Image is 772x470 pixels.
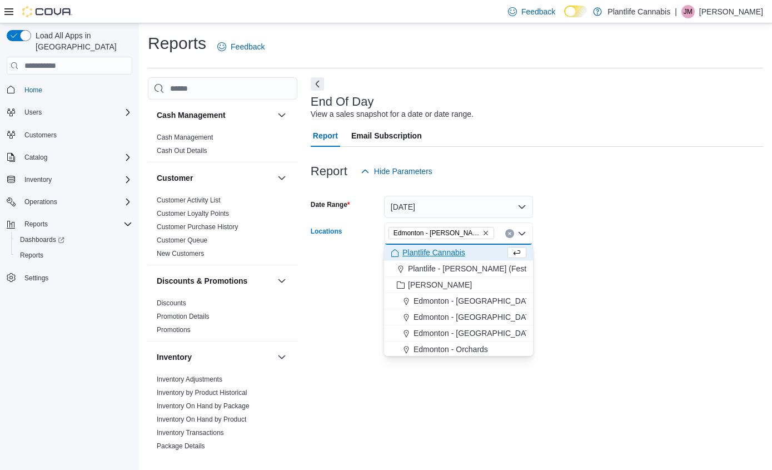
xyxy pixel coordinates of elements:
[20,173,56,186] button: Inventory
[607,5,670,18] p: Plantlife Cannabis
[311,200,350,209] label: Date Range
[2,150,137,165] button: Catalog
[275,274,288,288] button: Discounts & Promotions
[213,36,269,58] a: Feedback
[157,110,226,121] h3: Cash Management
[20,128,132,142] span: Customers
[148,296,297,341] div: Discounts & Promotions
[521,6,555,17] span: Feedback
[157,196,221,205] span: Customer Activity List
[313,125,338,147] span: Report
[7,77,132,315] nav: Complex example
[157,172,193,184] h3: Customer
[20,217,132,231] span: Reports
[311,108,474,120] div: View a sales snapshot for a date or date range.
[157,375,222,384] span: Inventory Adjustments
[2,270,137,286] button: Settings
[20,195,132,209] span: Operations
[157,147,207,155] a: Cash Out Details
[394,227,480,239] span: Edmonton - [PERSON_NAME]
[20,151,52,164] button: Catalog
[24,108,42,117] span: Users
[157,326,191,334] a: Promotions
[275,350,288,364] button: Inventory
[157,222,238,231] span: Customer Purchase History
[157,196,221,204] a: Customer Activity List
[311,227,342,236] label: Locations
[384,261,533,277] button: Plantlife - [PERSON_NAME] (Festival)
[20,106,46,119] button: Users
[517,229,526,238] button: Close list of options
[24,153,47,162] span: Catalog
[374,166,432,177] span: Hide Parameters
[157,110,273,121] button: Cash Management
[20,195,62,209] button: Operations
[681,5,695,18] div: Justin McIssac
[157,275,247,286] h3: Discounts & Promotions
[22,6,72,17] img: Cova
[24,175,52,184] span: Inventory
[384,293,533,309] button: Edmonton - [GEOGRAPHIC_DATA]
[675,5,677,18] p: |
[148,194,297,265] div: Customer
[504,1,560,23] a: Feedback
[20,271,132,285] span: Settings
[157,429,224,437] a: Inventory Transactions
[351,125,422,147] span: Email Subscription
[157,402,250,410] a: Inventory On Hand by Package
[684,5,693,18] span: JM
[157,249,204,258] span: New Customers
[275,108,288,122] button: Cash Management
[11,232,137,248] a: Dashboards
[20,151,132,164] span: Catalog
[157,275,273,286] button: Discounts & Promotions
[157,389,247,397] a: Inventory by Product Historical
[564,17,565,18] span: Dark Mode
[384,325,533,342] button: Edmonton - [GEOGRAPHIC_DATA]
[16,233,132,246] span: Dashboards
[20,173,132,186] span: Inventory
[157,442,205,451] span: Package Details
[148,131,297,162] div: Cash Management
[157,415,246,423] a: Inventory On Hand by Product
[384,245,533,261] button: Plantlife Cannabis
[157,428,224,437] span: Inventory Transactions
[157,172,273,184] button: Customer
[2,216,137,232] button: Reports
[414,328,537,339] span: Edmonton - [GEOGRAPHIC_DATA]
[389,227,494,239] span: Edmonton - Terra Losa
[384,342,533,358] button: Edmonton - Orchards
[157,325,191,334] span: Promotions
[414,295,537,306] span: Edmonton - [GEOGRAPHIC_DATA]
[157,223,238,231] a: Customer Purchase History
[20,217,52,231] button: Reports
[20,82,132,96] span: Home
[231,41,265,52] span: Feedback
[414,311,537,323] span: Edmonton - [GEOGRAPHIC_DATA]
[275,171,288,185] button: Customer
[24,86,42,95] span: Home
[311,165,347,178] h3: Report
[157,312,210,321] span: Promotion Details
[157,352,273,363] button: Inventory
[20,271,53,285] a: Settings
[564,6,587,17] input: Dark Mode
[20,83,47,97] a: Home
[20,235,64,244] span: Dashboards
[16,249,132,262] span: Reports
[482,230,489,236] button: Remove Edmonton - Terra Losa from selection in this group
[157,375,222,383] a: Inventory Adjustments
[157,402,250,410] span: Inventory On Hand by Package
[699,5,763,18] p: [PERSON_NAME]
[157,250,204,258] a: New Customers
[157,442,205,450] a: Package Details
[384,277,533,293] button: [PERSON_NAME]
[20,251,43,260] span: Reports
[384,196,533,218] button: [DATE]
[157,313,210,320] a: Promotion Details
[2,105,137,120] button: Users
[157,388,247,397] span: Inventory by Product Historical
[24,197,57,206] span: Operations
[16,249,48,262] a: Reports
[24,274,48,283] span: Settings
